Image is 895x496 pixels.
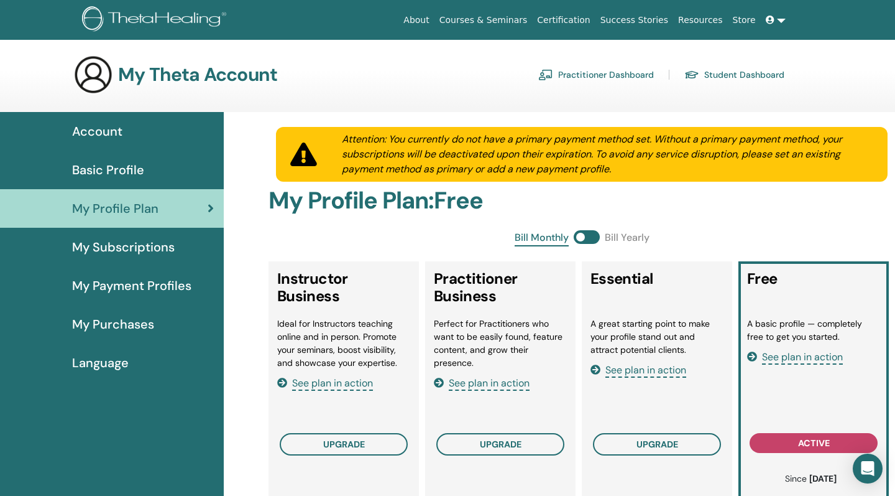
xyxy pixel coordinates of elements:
[590,363,686,377] a: See plan in action
[72,161,144,179] span: Basic Profile
[72,315,154,334] span: My Purchases
[434,9,533,32] a: Courses & Seminars
[515,230,569,246] span: Bill Monthly
[809,473,837,484] b: [DATE]
[280,433,408,456] button: upgrade
[277,377,373,390] a: See plan in action
[72,353,129,372] span: Language
[853,454,883,484] div: Open Intercom Messenger
[72,276,191,295] span: My Payment Profiles
[434,377,530,390] a: See plan in action
[605,363,686,378] span: See plan in action
[728,9,761,32] a: Store
[73,55,113,95] img: generic-user-icon.jpg
[398,9,434,32] a: About
[798,438,830,449] span: active
[449,377,530,391] span: See plan in action
[436,433,564,456] button: upgrade
[292,377,373,391] span: See plan in action
[684,65,784,85] a: Student Dashboard
[595,9,673,32] a: Success Stories
[72,122,122,141] span: Account
[636,439,678,450] span: upgrade
[605,230,649,246] span: Bill Yearly
[277,317,410,370] li: Ideal for Instructors teaching online and in person. Promote your seminars, boost visibility, and...
[753,472,868,485] p: Since
[82,6,231,34] img: logo.png
[673,9,728,32] a: Resources
[762,350,843,365] span: See plan in action
[72,238,175,256] span: My Subscriptions
[590,317,723,357] li: A great starting point to make your profile stand out and attract potential clients.
[747,350,843,363] a: See plan in action
[268,187,895,215] h2: My Profile Plan : Free
[538,65,654,85] a: Practitioner Dashboard
[684,70,699,80] img: graduation-cap.svg
[532,9,595,32] a: Certification
[118,63,277,86] h3: My Theta Account
[72,199,158,218] span: My Profile Plan
[480,439,521,450] span: upgrade
[747,317,880,344] li: A basic profile — completely free to get you started.
[538,69,553,80] img: chalkboard-teacher.svg
[323,439,365,450] span: upgrade
[750,433,878,453] button: active
[434,317,567,370] li: Perfect for Practitioners who want to be easily found, feature content, and grow their presence.
[327,132,888,177] div: Attention: You currently do not have a primary payment method set. Without a primary payment meth...
[593,433,721,456] button: upgrade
